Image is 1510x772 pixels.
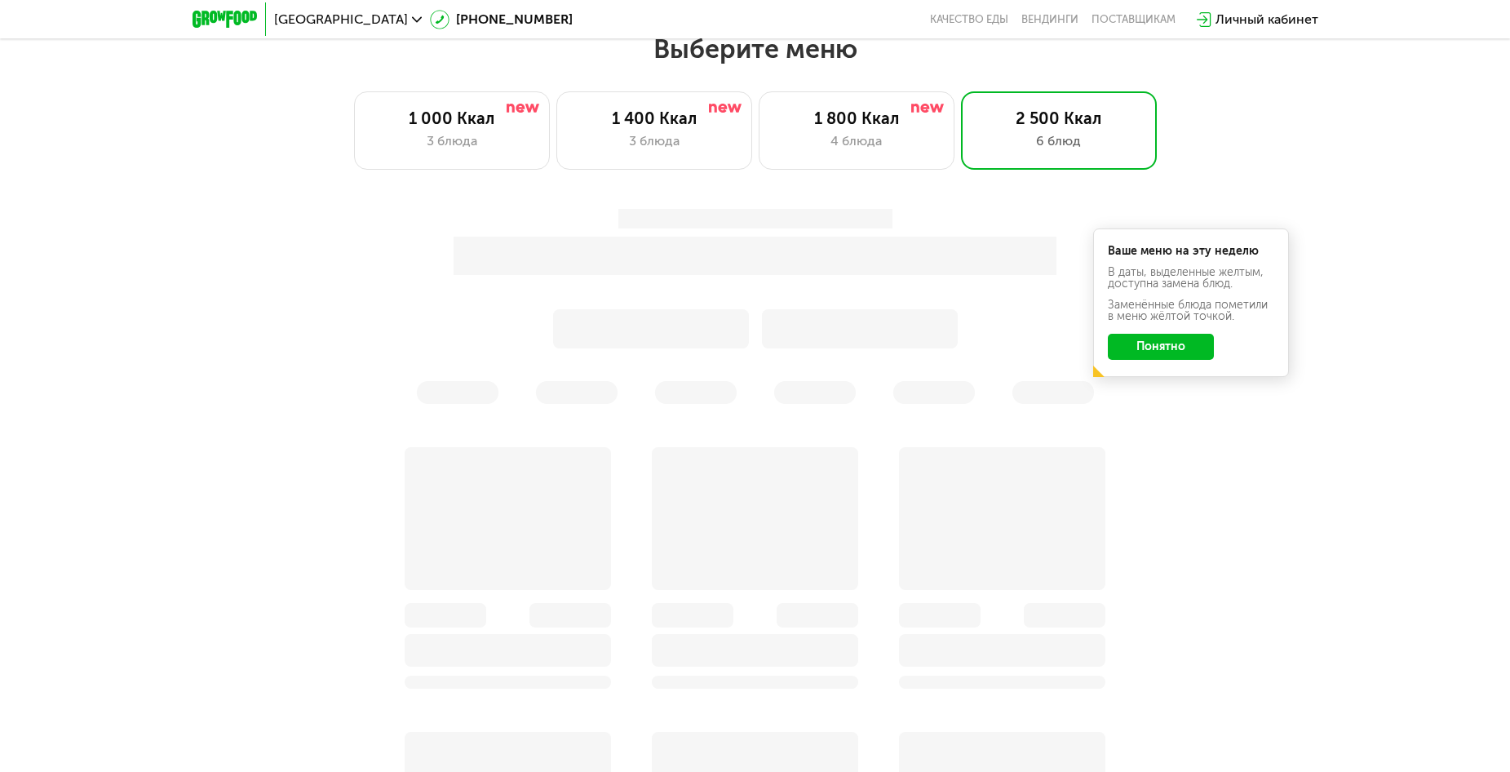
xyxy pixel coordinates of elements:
[776,131,937,151] div: 4 блюда
[1108,267,1274,290] div: В даты, выделенные желтым, доступна замена блюд.
[978,109,1140,128] div: 2 500 Ккал
[371,131,533,151] div: 3 блюда
[371,109,533,128] div: 1 000 Ккал
[573,109,735,128] div: 1 400 Ккал
[930,13,1008,26] a: Качество еды
[1216,10,1318,29] div: Личный кабинет
[52,33,1458,65] h2: Выберите меню
[1092,13,1176,26] div: поставщикам
[978,131,1140,151] div: 6 блюд
[1108,299,1274,322] div: Заменённые блюда пометили в меню жёлтой точкой.
[1021,13,1078,26] a: Вендинги
[573,131,735,151] div: 3 блюда
[1108,246,1274,257] div: Ваше меню на эту неделю
[776,109,937,128] div: 1 800 Ккал
[274,13,408,26] span: [GEOGRAPHIC_DATA]
[430,10,573,29] a: [PHONE_NUMBER]
[1108,334,1214,360] button: Понятно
